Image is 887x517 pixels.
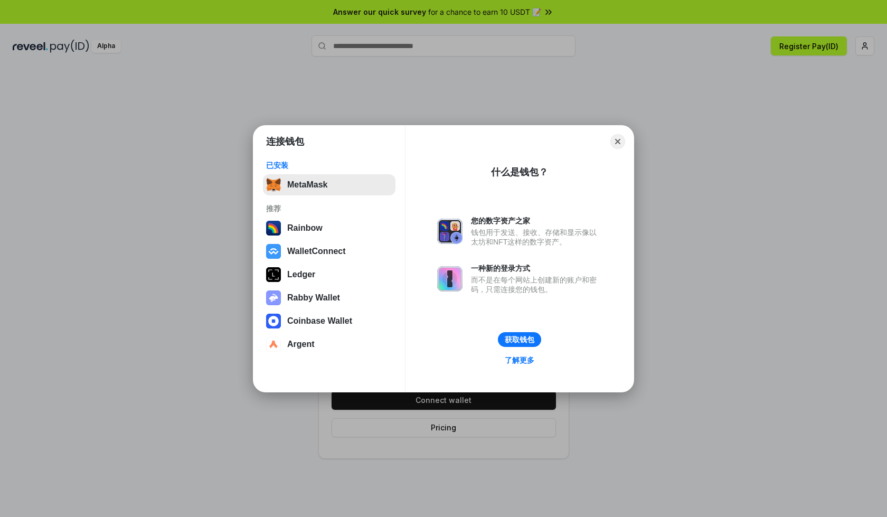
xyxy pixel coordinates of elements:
[505,335,534,344] div: 获取钱包
[263,218,395,239] button: Rainbow
[263,264,395,285] button: Ledger
[287,293,340,303] div: Rabby Wallet
[266,290,281,305] img: svg+xml,%3Csvg%20xmlns%3D%22http%3A%2F%2Fwww.w3.org%2F2000%2Fsvg%22%20fill%3D%22none%22%20viewBox...
[266,244,281,259] img: svg+xml,%3Csvg%20width%3D%2228%22%20height%3D%2228%22%20viewBox%3D%220%200%2028%2028%22%20fill%3D...
[498,332,541,347] button: 获取钱包
[437,266,463,292] img: svg+xml,%3Csvg%20xmlns%3D%22http%3A%2F%2Fwww.w3.org%2F2000%2Fsvg%22%20fill%3D%22none%22%20viewBox...
[287,316,352,326] div: Coinbase Wallet
[287,340,315,349] div: Argent
[263,174,395,195] button: MetaMask
[491,166,548,178] div: 什么是钱包？
[505,355,534,365] div: 了解更多
[287,270,315,279] div: Ledger
[287,223,323,233] div: Rainbow
[266,177,281,192] img: svg+xml,%3Csvg%20fill%3D%22none%22%20height%3D%2233%22%20viewBox%3D%220%200%2035%2033%22%20width%...
[266,267,281,282] img: svg+xml,%3Csvg%20xmlns%3D%22http%3A%2F%2Fwww.w3.org%2F2000%2Fsvg%22%20width%3D%2228%22%20height%3...
[263,311,395,332] button: Coinbase Wallet
[287,180,327,190] div: MetaMask
[263,241,395,262] button: WalletConnect
[266,337,281,352] img: svg+xml,%3Csvg%20width%3D%2228%22%20height%3D%2228%22%20viewBox%3D%220%200%2028%2028%22%20fill%3D...
[266,161,392,170] div: 已安装
[471,275,602,294] div: 而不是在每个网站上创建新的账户和密码，只需连接您的钱包。
[266,204,392,213] div: 推荐
[498,353,541,367] a: 了解更多
[610,134,625,149] button: Close
[437,219,463,244] img: svg+xml,%3Csvg%20xmlns%3D%22http%3A%2F%2Fwww.w3.org%2F2000%2Fsvg%22%20fill%3D%22none%22%20viewBox...
[266,135,304,148] h1: 连接钱包
[266,314,281,328] img: svg+xml,%3Csvg%20width%3D%2228%22%20height%3D%2228%22%20viewBox%3D%220%200%2028%2028%22%20fill%3D...
[471,228,602,247] div: 钱包用于发送、接收、存储和显示像以太坊和NFT这样的数字资产。
[471,216,602,225] div: 您的数字资产之家
[263,334,395,355] button: Argent
[471,264,602,273] div: 一种新的登录方式
[287,247,346,256] div: WalletConnect
[263,287,395,308] button: Rabby Wallet
[266,221,281,236] img: svg+xml,%3Csvg%20width%3D%22120%22%20height%3D%22120%22%20viewBox%3D%220%200%20120%20120%22%20fil...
